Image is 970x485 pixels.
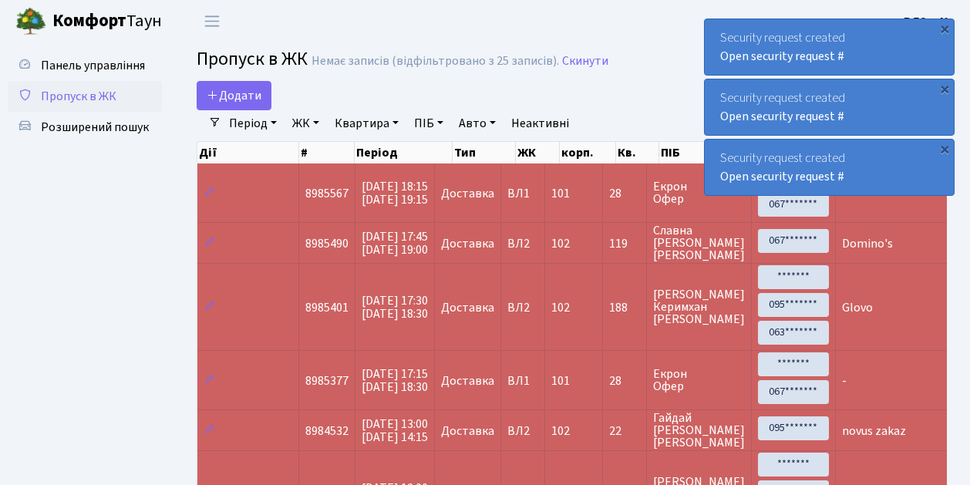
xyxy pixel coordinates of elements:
[904,13,951,30] b: ВЛ2 -. К.
[551,299,570,316] span: 102
[705,79,954,135] div: Security request created
[720,168,844,185] a: Open security request #
[560,142,616,163] th: корп.
[507,375,538,387] span: ВЛ1
[937,21,952,36] div: ×
[507,187,538,200] span: ВЛ1
[705,140,954,195] div: Security request created
[551,235,570,252] span: 102
[505,110,575,136] a: Неактивні
[441,425,494,437] span: Доставка
[609,301,640,314] span: 188
[52,8,126,33] b: Комфорт
[653,288,745,325] span: [PERSON_NAME] Керимхан [PERSON_NAME]
[41,88,116,105] span: Пропуск в ЖК
[441,187,494,200] span: Доставка
[197,81,271,110] a: Додати
[609,187,640,200] span: 28
[41,57,145,74] span: Панель управління
[653,368,745,392] span: Екрон Офер
[355,142,453,163] th: Період
[286,110,325,136] a: ЖК
[551,423,570,440] span: 102
[453,110,502,136] a: Авто
[299,142,355,163] th: #
[41,119,149,136] span: Розширений пошук
[937,81,952,96] div: ×
[720,48,844,65] a: Open security request #
[441,301,494,314] span: Доставка
[551,372,570,389] span: 101
[609,375,640,387] span: 28
[312,54,559,69] div: Немає записів (відфільтровано з 25 записів).
[842,299,873,316] span: Glovo
[362,178,428,208] span: [DATE] 18:15 [DATE] 19:15
[193,8,231,34] button: Переключити навігацію
[362,365,428,396] span: [DATE] 17:15 [DATE] 18:30
[453,142,516,163] th: Тип
[328,110,405,136] a: Квартира
[8,81,162,112] a: Пропуск в ЖК
[720,108,844,125] a: Open security request #
[507,237,538,250] span: ВЛ2
[441,375,494,387] span: Доставка
[207,87,261,104] span: Додати
[223,110,283,136] a: Період
[305,423,349,440] span: 8984532
[653,224,745,261] span: Славна [PERSON_NAME] [PERSON_NAME]
[616,142,659,163] th: Кв.
[8,112,162,143] a: Розширений пошук
[362,416,428,446] span: [DATE] 13:00 [DATE] 14:15
[362,292,428,322] span: [DATE] 17:30 [DATE] 18:30
[842,423,906,440] span: novus zakaz
[653,412,745,449] span: Гайдай [PERSON_NAME] [PERSON_NAME]
[305,372,349,389] span: 8985377
[659,142,765,163] th: ПІБ
[904,12,951,31] a: ВЛ2 -. К.
[937,141,952,157] div: ×
[842,372,847,389] span: -
[8,50,162,81] a: Панель управління
[842,235,893,252] span: Domino's
[551,185,570,202] span: 101
[609,425,640,437] span: 22
[408,110,450,136] a: ПІБ
[507,425,538,437] span: ВЛ2
[362,228,428,258] span: [DATE] 17:45 [DATE] 19:00
[562,54,608,69] a: Скинути
[609,237,640,250] span: 119
[197,142,299,163] th: Дії
[653,180,745,205] span: Екрон Офер
[305,299,349,316] span: 8985401
[52,8,162,35] span: Таун
[441,237,494,250] span: Доставка
[507,301,538,314] span: ВЛ2
[305,235,349,252] span: 8985490
[15,6,46,37] img: logo.png
[305,185,349,202] span: 8985567
[705,19,954,75] div: Security request created
[516,142,560,163] th: ЖК
[197,45,308,72] span: Пропуск в ЖК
